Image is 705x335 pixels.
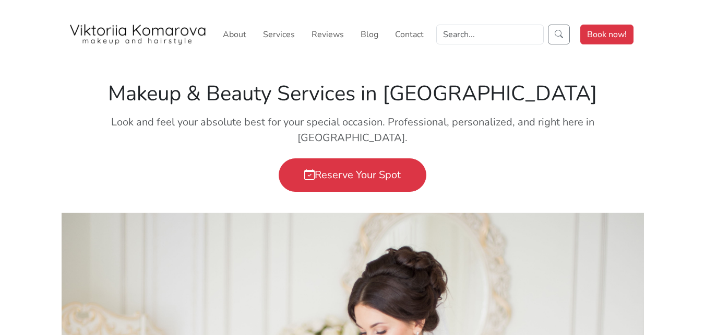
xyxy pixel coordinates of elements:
a: Services [259,24,299,45]
img: San Diego Makeup Artist Viktoriia Komarova [68,24,209,45]
a: Reserve Your Spot [279,158,426,192]
p: Look and feel your absolute best for your special occasion. Professional, personalized, and right... [68,114,638,146]
input: Search [436,25,544,44]
a: About [219,24,250,45]
a: Reviews [307,24,348,45]
h1: Makeup & Beauty Services in [GEOGRAPHIC_DATA] [68,81,638,106]
a: Blog [356,24,383,45]
a: Book now! [580,25,634,44]
a: Contact [391,24,428,45]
